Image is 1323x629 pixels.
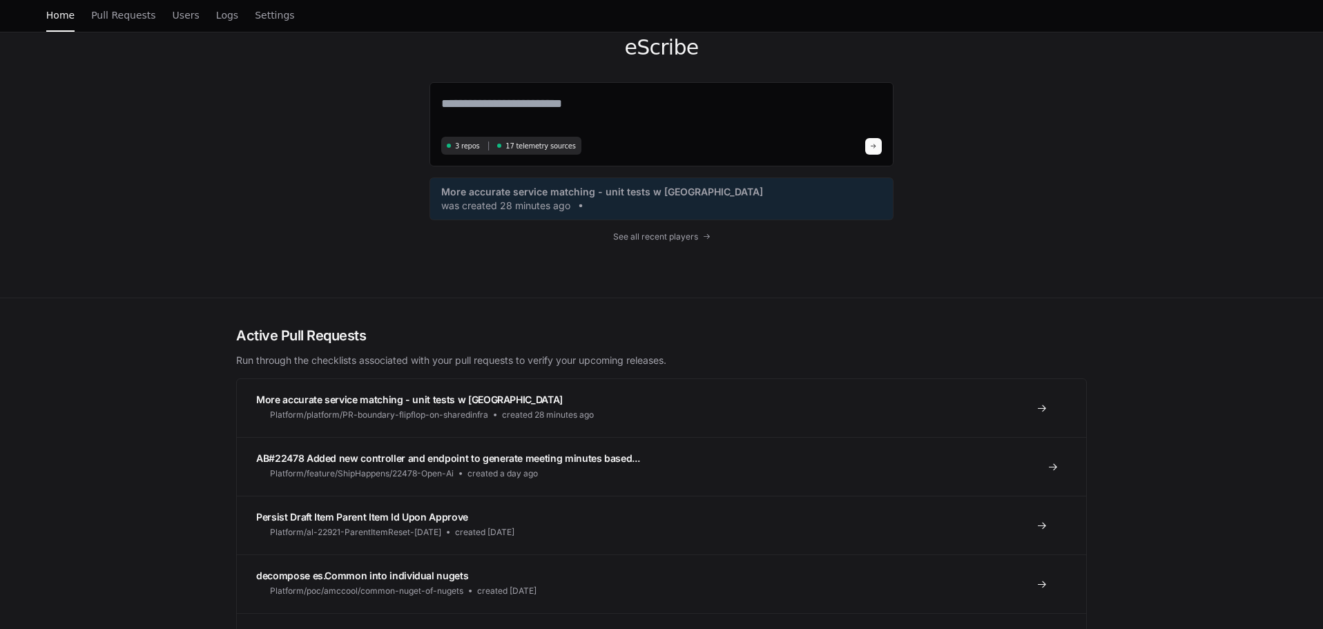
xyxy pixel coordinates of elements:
[91,11,155,19] span: Pull Requests
[613,231,698,242] span: See all recent players
[441,199,570,213] span: was created 28 minutes ago
[237,554,1086,613] a: decompose es.Common into individual nugetsPlatform/poc/amccool/common-nuget-of-nugetscreated [DATE]
[467,468,538,479] span: created a day ago
[216,11,238,19] span: Logs
[256,452,639,464] span: AB#22478 Added new controller and endpoint to generate meeting minutes based...
[256,570,468,581] span: decompose es.Common into individual nugets
[236,354,1087,367] p: Run through the checklists associated with your pull requests to verify your upcoming releases.
[429,35,894,60] h1: eScribe
[455,141,480,151] span: 3 repos
[429,231,894,242] a: See all recent players
[270,409,488,420] span: Platform/platform/PR-boundary-flipflop-on-sharedinfra
[237,437,1086,496] a: AB#22478 Added new controller and endpoint to generate meeting minutes based...Platform/feature/S...
[477,586,537,597] span: created [DATE]
[455,527,514,538] span: created [DATE]
[236,326,1087,345] h2: Active Pull Requests
[441,185,882,213] a: More accurate service matching - unit tests w [GEOGRAPHIC_DATA]was created 28 minutes ago
[237,496,1086,554] a: Persist Draft Item Parent Item Id Upon ApprovePlatform/al-22921-ParentItemReset-[DATE]created [DATE]
[173,11,200,19] span: Users
[46,11,75,19] span: Home
[237,379,1086,437] a: More accurate service matching - unit tests w [GEOGRAPHIC_DATA]Platform/platform/PR-boundary-flip...
[256,394,563,405] span: More accurate service matching - unit tests w [GEOGRAPHIC_DATA]
[270,468,454,479] span: Platform/feature/ShipHappens/22478-Open-Ai
[256,511,468,523] span: Persist Draft Item Parent Item Id Upon Approve
[502,409,594,420] span: created 28 minutes ago
[441,185,763,199] span: More accurate service matching - unit tests w [GEOGRAPHIC_DATA]
[505,141,575,151] span: 17 telemetry sources
[270,527,441,538] span: Platform/al-22921-ParentItemReset-[DATE]
[255,11,294,19] span: Settings
[270,586,463,597] span: Platform/poc/amccool/common-nuget-of-nugets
